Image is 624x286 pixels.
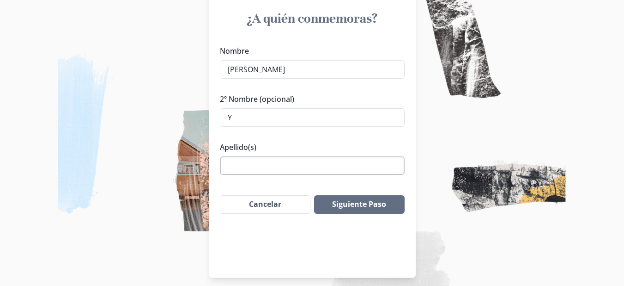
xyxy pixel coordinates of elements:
button: Cancelar [220,195,311,214]
h1: ¿A quién conmemoras? [220,10,405,27]
label: Apellido(s) [220,142,399,153]
label: 2º Nombre (opcional) [220,93,399,105]
button: Siguiente Paso [314,195,404,214]
label: Nombre [220,45,399,56]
